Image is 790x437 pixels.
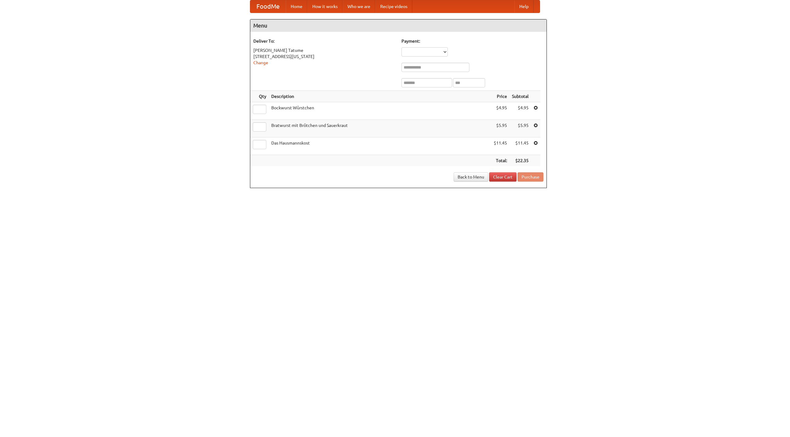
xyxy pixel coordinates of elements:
[401,38,543,44] h5: Payment:
[489,172,517,182] a: Clear Cart
[253,53,395,60] div: [STREET_ADDRESS][US_STATE]
[343,0,375,13] a: Who we are
[269,120,491,137] td: Bratwurst mit Brötchen und Sauerkraut
[250,91,269,102] th: Qty
[491,120,509,137] td: $5.95
[269,91,491,102] th: Description
[509,155,531,166] th: $22.35
[454,172,488,182] a: Back to Menu
[518,172,543,182] button: Purchase
[250,0,286,13] a: FoodMe
[509,120,531,137] td: $5.95
[253,60,268,65] a: Change
[509,102,531,120] td: $4.95
[491,137,509,155] td: $11.45
[269,137,491,155] td: Das Hausmannskost
[253,47,395,53] div: [PERSON_NAME] Tatume
[491,102,509,120] td: $4.95
[307,0,343,13] a: How it works
[514,0,534,13] a: Help
[253,38,395,44] h5: Deliver To:
[250,19,547,32] h4: Menu
[509,137,531,155] td: $11.45
[491,155,509,166] th: Total:
[375,0,412,13] a: Recipe videos
[509,91,531,102] th: Subtotal
[269,102,491,120] td: Bockwurst Würstchen
[491,91,509,102] th: Price
[286,0,307,13] a: Home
